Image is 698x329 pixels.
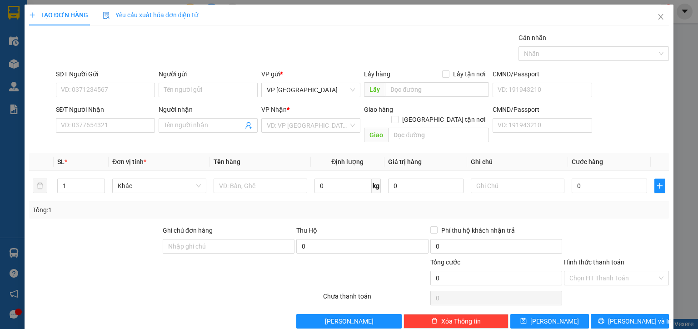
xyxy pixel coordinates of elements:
[118,179,200,193] span: Khác
[510,314,589,329] button: save[PERSON_NAME]
[364,106,393,113] span: Giao hàng
[159,105,258,115] div: Người nhận
[163,227,213,234] label: Ghi chú đơn hàng
[430,259,460,266] span: Tổng cước
[29,12,35,18] span: plus
[56,69,155,79] div: SĐT Người Gửi
[331,158,364,165] span: Định lượng
[564,259,624,266] label: Hình thức thanh toán
[296,314,401,329] button: [PERSON_NAME]
[322,291,429,307] div: Chưa thanh toán
[385,82,489,97] input: Dọc đường
[57,158,65,165] span: SL
[388,158,422,165] span: Giá trị hàng
[296,227,317,234] span: Thu Hộ
[261,106,287,113] span: VP Nhận
[655,182,665,189] span: plus
[103,11,199,19] span: Yêu cầu xuất hóa đơn điện tử
[267,83,355,97] span: VP Sài Gòn
[591,314,669,329] button: printer[PERSON_NAME] và In
[598,318,604,325] span: printer
[441,316,481,326] span: Xóa Thông tin
[399,115,489,125] span: [GEOGRAPHIC_DATA] tận nơi
[261,69,360,79] div: VP gửi
[245,122,252,129] span: user-add
[519,34,546,41] label: Gán nhãn
[29,11,88,19] span: TẠO ĐƠN HÀNG
[56,105,155,115] div: SĐT Người Nhận
[372,179,381,193] span: kg
[325,316,374,326] span: [PERSON_NAME]
[530,316,579,326] span: [PERSON_NAME]
[388,179,464,193] input: 0
[159,69,258,79] div: Người gửi
[431,318,438,325] span: delete
[648,5,673,30] button: Close
[33,205,270,215] div: Tổng: 1
[103,12,110,19] img: icon
[33,179,47,193] button: delete
[471,179,564,193] input: Ghi Chú
[163,239,294,254] input: Ghi chú đơn hàng
[493,105,592,115] div: CMND/Passport
[449,69,489,79] span: Lấy tận nơi
[388,128,489,142] input: Dọc đường
[467,153,568,171] th: Ghi chú
[214,179,307,193] input: VD: Bàn, Ghế
[438,225,519,235] span: Phí thu hộ khách nhận trả
[493,69,592,79] div: CMND/Passport
[364,82,385,97] span: Lấy
[520,318,527,325] span: save
[654,179,665,193] button: plus
[404,314,509,329] button: deleteXóa Thông tin
[214,158,240,165] span: Tên hàng
[364,128,388,142] span: Giao
[608,316,672,326] span: [PERSON_NAME] và In
[112,158,146,165] span: Đơn vị tính
[657,13,664,20] span: close
[572,158,603,165] span: Cước hàng
[364,70,390,78] span: Lấy hàng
